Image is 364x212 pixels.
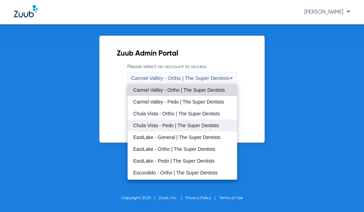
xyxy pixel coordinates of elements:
[133,123,219,128] span: Chula Vista - Pedo | The Super Dentists
[133,158,215,163] span: EastLake - Pedo | The Super Dentists
[133,170,218,175] span: Escondido - Ortho | The Super Dentists
[133,135,220,140] span: EastLake - General | The Super Dentists
[133,111,220,116] span: Chula Vista - Ortho | The Super Dentists
[133,147,215,152] span: EastLake - Ortho | The Super Dentists
[133,99,224,104] span: Carmel Valley - Pedo | The Super Dentists
[133,88,225,92] span: Carmel Valley - Ortho | The Super Dentists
